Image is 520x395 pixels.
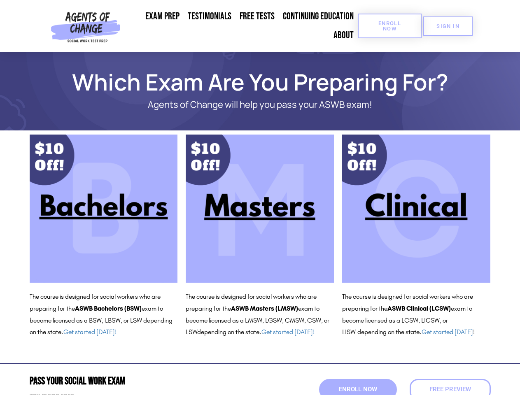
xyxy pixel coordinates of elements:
[420,328,475,336] span: . !
[429,386,471,393] span: Free Preview
[75,304,142,312] b: ASWB Bachelors (BSW)
[231,304,298,312] b: ASWB Masters (LMSW)
[358,14,422,38] a: Enroll Now
[30,376,256,386] h2: Pass Your Social Work Exam
[58,100,462,110] p: Agents of Change will help you pass your ASWB exam!
[261,328,315,336] a: Get started [DATE]!
[63,328,117,336] a: Get started [DATE]!
[371,21,408,31] span: Enroll Now
[236,7,279,26] a: Free Tests
[387,304,451,312] b: ASWB Clinical (LCSW)
[30,291,178,338] p: The course is designed for social workers who are preparing for the exam to become licensed as a ...
[436,23,459,29] span: SIGN IN
[184,7,236,26] a: Testimonials
[141,7,184,26] a: Exam Prep
[329,26,358,45] a: About
[357,328,420,336] span: depending on the state
[26,72,495,91] h1: Which Exam Are You Preparing For?
[197,328,315,336] span: depending on the state.
[186,291,334,338] p: The course is designed for social workers who are preparing for the exam to become licensed as a ...
[279,7,358,26] a: Continuing Education
[124,7,358,45] nav: Menu
[339,386,377,393] span: Enroll Now
[423,16,473,36] a: SIGN IN
[342,291,490,338] p: The course is designed for social workers who are preparing for the exam to become licensed as a ...
[422,328,473,336] a: Get started [DATE]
